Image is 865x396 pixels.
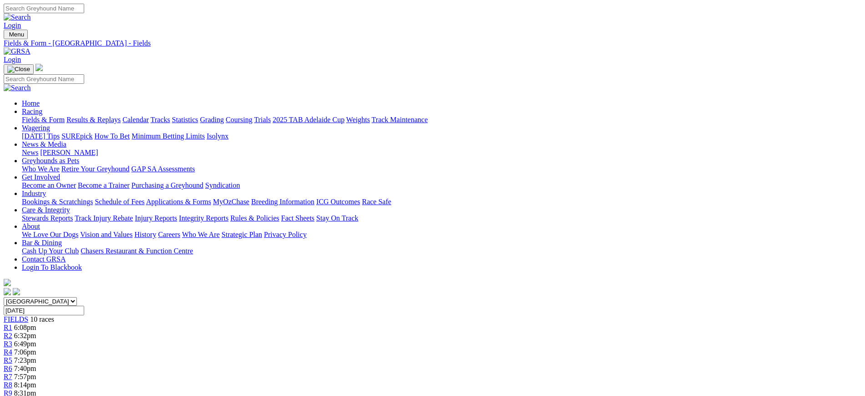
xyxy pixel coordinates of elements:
div: Greyhounds as Pets [22,165,861,173]
a: FIELDS [4,315,28,323]
img: Close [7,66,30,73]
a: Fields & Form [22,116,65,123]
a: Breeding Information [251,198,314,206]
a: Vision and Values [80,231,132,238]
a: [DATE] Tips [22,132,60,140]
div: News & Media [22,149,861,157]
img: Search [4,13,31,21]
a: Rules & Policies [230,214,279,222]
a: Racing [22,108,42,115]
span: Menu [9,31,24,38]
a: GAP SA Assessments [132,165,195,173]
div: Get Involved [22,181,861,190]
a: R7 [4,373,12,381]
a: Track Maintenance [372,116,428,123]
input: Search [4,4,84,13]
a: R6 [4,365,12,372]
a: Get Involved [22,173,60,181]
span: 6:32pm [14,332,36,339]
button: Toggle navigation [4,64,34,74]
div: Industry [22,198,861,206]
span: 7:23pm [14,356,36,364]
div: Fields & Form - [GEOGRAPHIC_DATA] - Fields [4,39,861,47]
a: Fact Sheets [281,214,314,222]
a: ICG Outcomes [316,198,360,206]
a: Become a Trainer [78,181,130,189]
a: Contact GRSA [22,255,66,263]
a: Calendar [122,116,149,123]
span: 6:49pm [14,340,36,348]
a: Who We Are [182,231,220,238]
span: 7:06pm [14,348,36,356]
img: logo-grsa-white.png [4,279,11,286]
a: Applications & Forms [146,198,211,206]
span: R1 [4,324,12,331]
a: Race Safe [362,198,391,206]
a: Home [22,99,40,107]
a: News & Media [22,140,66,148]
a: Integrity Reports [179,214,228,222]
a: R8 [4,381,12,389]
div: Racing [22,116,861,124]
a: Track Injury Rebate [75,214,133,222]
span: R4 [4,348,12,356]
a: R3 [4,340,12,348]
div: Wagering [22,132,861,140]
a: Login [4,56,21,63]
span: 8:14pm [14,381,36,389]
a: Coursing [226,116,253,123]
a: History [134,231,156,238]
a: Statistics [172,116,198,123]
a: R2 [4,332,12,339]
a: News [22,149,38,156]
a: Minimum Betting Limits [132,132,205,140]
a: Privacy Policy [264,231,307,238]
a: Retire Your Greyhound [61,165,130,173]
img: GRSA [4,47,30,56]
span: 6:08pm [14,324,36,331]
a: Tracks [151,116,170,123]
span: 7:40pm [14,365,36,372]
a: Purchasing a Greyhound [132,181,203,189]
a: Results & Replays [66,116,121,123]
a: Stewards Reports [22,214,73,222]
img: twitter.svg [13,288,20,295]
a: Login To Blackbook [22,263,82,271]
a: Careers [158,231,180,238]
a: Stay On Track [316,214,358,222]
a: MyOzChase [213,198,249,206]
a: Bar & Dining [22,239,62,247]
a: Weights [346,116,370,123]
a: Chasers Restaurant & Function Centre [81,247,193,255]
span: 10 races [30,315,54,323]
a: Care & Integrity [22,206,70,214]
a: Industry [22,190,46,197]
a: Who We Are [22,165,60,173]
a: Isolynx [207,132,228,140]
a: R5 [4,356,12,364]
a: Strategic Plan [222,231,262,238]
div: About [22,231,861,239]
a: Grading [200,116,224,123]
div: Bar & Dining [22,247,861,255]
a: How To Bet [95,132,130,140]
input: Select date [4,306,84,315]
a: Become an Owner [22,181,76,189]
span: 7:57pm [14,373,36,381]
a: Greyhounds as Pets [22,157,79,165]
a: [PERSON_NAME] [40,149,98,156]
a: Wagering [22,124,50,132]
img: facebook.svg [4,288,11,295]
img: logo-grsa-white.png [35,64,43,71]
a: Syndication [205,181,240,189]
input: Search [4,74,84,84]
a: Cash Up Your Club [22,247,79,255]
a: We Love Our Dogs [22,231,78,238]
